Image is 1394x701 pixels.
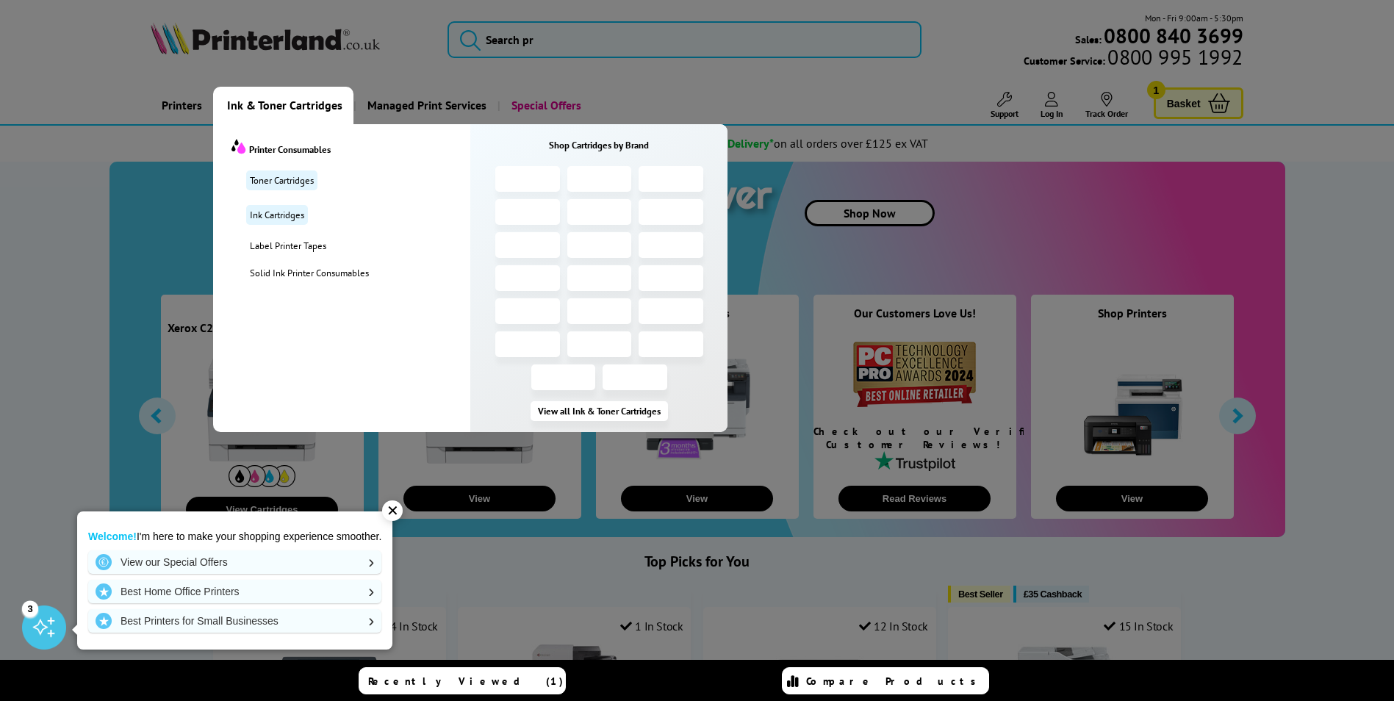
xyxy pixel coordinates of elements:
[88,530,381,543] p: I'm here to make your shopping experience smoother.
[231,139,470,156] div: Printer Consumables
[246,205,308,225] a: Ink Cartridges
[22,600,38,616] div: 3
[382,500,403,521] div: ✕
[782,667,989,694] a: Compare Products
[531,401,668,421] a: View all Ink & Toner Cartridges
[246,267,470,279] a: Solid Ink Printer Consumables
[470,139,727,151] div: Shop Cartridges by Brand
[368,675,564,688] span: Recently Viewed (1)
[88,580,381,603] a: Best Home Office Printers
[227,87,342,124] span: Ink & Toner Cartridges
[88,531,137,542] strong: Welcome!
[246,240,470,252] a: Label Printer Tapes
[359,667,566,694] a: Recently Viewed (1)
[213,87,353,124] a: Ink & Toner Cartridges
[88,550,381,574] a: View our Special Offers
[806,675,984,688] span: Compare Products
[88,609,381,633] a: Best Printers for Small Businesses
[246,170,317,190] a: Toner Cartridges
